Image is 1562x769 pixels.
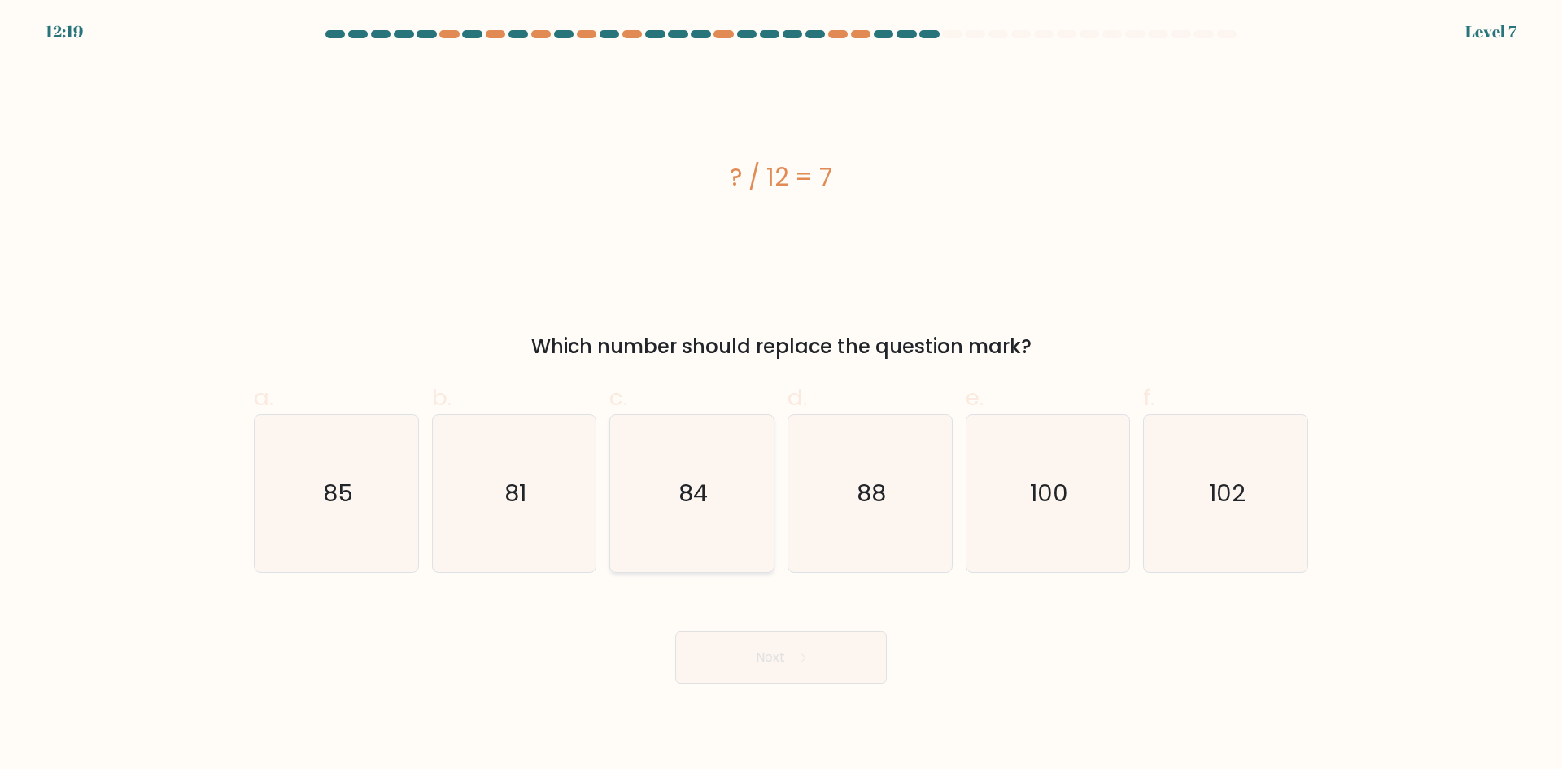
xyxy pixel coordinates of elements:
[254,159,1308,195] div: ? / 12 = 7
[679,477,709,509] text: 84
[264,332,1298,361] div: Which number should replace the question mark?
[1209,477,1246,509] text: 102
[788,382,807,413] span: d.
[966,382,984,413] span: e.
[1030,477,1068,509] text: 100
[675,631,887,684] button: Next
[504,477,526,509] text: 81
[254,382,273,413] span: a.
[1143,382,1154,413] span: f.
[1465,20,1516,44] div: Level 7
[857,477,886,509] text: 88
[432,382,452,413] span: b.
[609,382,627,413] span: c.
[46,20,83,44] div: 12:19
[323,477,353,509] text: 85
